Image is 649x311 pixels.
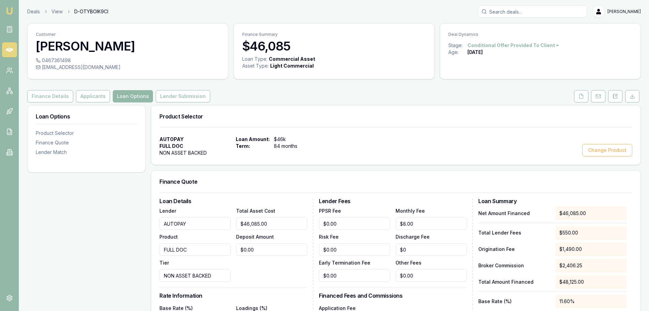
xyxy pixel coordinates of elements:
a: Applicants [75,90,111,102]
span: $46k [274,136,309,143]
h3: Loan Options [36,114,137,119]
p: Origination Fee [478,246,550,253]
p: Net Amount Financed [478,210,550,217]
p: Deal Dynamics [448,32,632,37]
input: $ [319,217,390,230]
label: Base Rate (%) [159,305,193,311]
p: Base Rate (%) [478,298,550,305]
button: Loan Options [113,90,153,102]
input: $ [396,217,467,230]
div: Loan Type: [242,56,267,62]
div: $550.00 [555,226,627,240]
label: Lender [159,208,176,214]
a: Deals [27,8,40,15]
span: Term: [236,143,270,150]
h3: Finance Quote [159,179,632,184]
label: Total Asset Cost [236,208,275,214]
div: Light Commercial [270,62,314,69]
label: Loadings (%) [236,305,267,311]
h3: Loan Details [159,198,307,204]
label: Deposit Amount [236,234,274,240]
div: $2,406.25 [555,259,627,272]
h3: Product Selector [159,114,632,119]
label: Tier [159,260,169,266]
h3: Loan Summary [478,198,627,204]
h3: Rate Information [159,293,307,298]
input: $ [319,243,390,256]
div: $1,490.00 [555,242,627,256]
span: AUTOPAY [159,136,184,143]
label: Monthly Fee [396,208,425,214]
div: [DATE] [467,49,483,56]
div: Product Selector [36,130,137,137]
div: $48,125.00 [555,275,627,289]
button: Change Product [582,144,632,156]
div: Lender Match [36,149,137,156]
img: emu-icon-u.png [5,7,14,15]
a: Loan Options [111,90,154,102]
input: $ [319,269,390,282]
div: Finance Quote [36,139,137,146]
div: $46,085.00 [555,207,627,220]
h3: Lender Fees [319,198,467,204]
button: Conditional Offer Provided To Client [467,42,560,49]
nav: breadcrumb [27,8,108,15]
p: Finance Summary [242,32,426,37]
button: Lender Submission [156,90,210,102]
label: Product [159,234,178,240]
div: Stage: [448,42,467,49]
a: Lender Submission [154,90,212,102]
button: Applicants [76,90,110,102]
p: Customer [36,32,220,37]
label: Discharge Fee [396,234,430,240]
span: FULL DOC [159,143,183,150]
span: Loan Amount: [236,136,270,143]
h3: [PERSON_NAME] [36,39,220,53]
a: Finance Details [27,90,75,102]
label: Other Fees [396,260,421,266]
div: Commercial Asset [269,56,315,62]
label: Risk Fee [319,234,339,240]
span: D-OTYBOIK9CI [74,8,108,15]
h3: $46,085 [242,39,426,53]
span: 84 months [274,143,309,150]
input: Search deals [478,5,587,18]
input: $ [236,217,307,230]
h3: Financed Fees and Commissions [319,293,467,298]
div: [EMAIL_ADDRESS][DOMAIN_NAME] [36,64,220,71]
p: Broker Commission [478,262,550,269]
label: Early Termination Fee [319,260,370,266]
p: Total Amount Financed [478,279,550,285]
label: PPSR Fee [319,208,341,214]
button: Finance Details [27,90,73,102]
span: NON ASSET BACKED [159,150,207,156]
span: [PERSON_NAME] [607,9,641,14]
a: View [51,8,63,15]
input: $ [236,243,307,256]
p: Total Lender Fees [478,229,550,236]
div: 11.60% [555,295,627,308]
input: $ [396,243,467,256]
div: Asset Type : [242,62,269,69]
div: 0467361498 [36,57,220,64]
div: Age: [448,49,467,56]
label: Application Fee [319,305,356,311]
input: $ [396,269,467,282]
